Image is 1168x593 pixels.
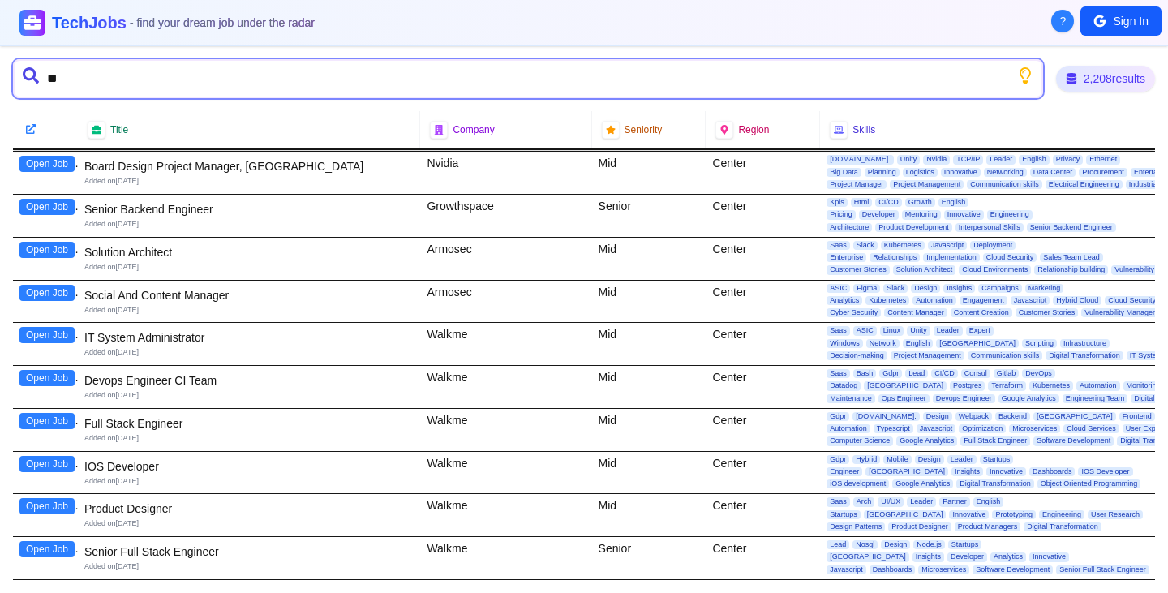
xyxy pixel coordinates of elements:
[827,253,866,262] span: Enterprise
[19,456,75,472] button: Open Job
[1025,284,1064,293] span: Marketing
[592,323,706,365] div: Mid
[907,326,930,335] span: Unity
[852,455,880,464] span: Hybrid
[453,123,494,136] span: Company
[19,327,75,343] button: Open Job
[827,155,894,164] span: [DOMAIN_NAME].
[84,561,414,572] div: Added on [DATE]
[923,155,950,164] span: Nvidia
[110,123,128,136] span: Title
[827,467,862,476] span: Engineer
[892,479,953,488] span: Google Analytics
[891,351,964,360] span: Project Management
[1034,265,1108,274] span: Relationship building
[905,198,935,207] span: Growth
[592,409,706,451] div: Mid
[875,198,902,207] span: CI/CD
[978,284,1022,293] span: Campaigns
[918,565,969,574] span: Microservices
[19,285,75,301] button: Open Job
[84,390,414,401] div: Added on [DATE]
[738,123,769,136] span: Region
[853,241,878,250] span: Slack
[420,366,591,408] div: Walkme
[1056,66,1155,92] div: 2,208 results
[853,284,880,293] span: Figma
[896,436,957,445] span: Google Analytics
[420,494,591,536] div: Walkme
[1078,467,1132,476] span: IOS Developer
[878,497,904,506] span: UI/UX
[84,347,414,358] div: Added on [DATE]
[960,436,1030,445] span: Full Stack Engineer
[988,381,1026,390] span: Terraform
[827,552,909,561] span: [GEOGRAPHIC_DATA]
[19,370,75,386] button: Open Job
[1040,253,1102,262] span: Sales Team Lead
[592,366,706,408] div: Mid
[1033,412,1116,421] span: [GEOGRAPHIC_DATA]
[907,497,936,506] span: Leader
[420,409,591,451] div: Walkme
[592,494,706,536] div: Mid
[84,476,414,487] div: Added on [DATE]
[592,281,706,323] div: Mid
[955,223,1024,232] span: Interpersonal Skills
[1119,412,1155,421] span: Frontend
[592,537,706,579] div: Senior
[420,238,591,280] div: Armosec
[827,223,872,232] span: Architecture
[1086,155,1120,164] span: Ethernet
[1030,168,1076,177] span: Data Center
[967,180,1042,189] span: Communication skills
[865,467,948,476] span: [GEOGRAPHIC_DATA]
[1056,565,1149,574] span: Senior Full Stack Engineer
[827,326,850,335] span: Saas
[827,339,863,348] span: Windows
[84,518,414,529] div: Added on [DATE]
[893,265,956,274] span: Solution Architect
[19,156,75,172] button: Open Job
[852,123,875,136] span: Skills
[84,372,414,389] div: Devops Engineer CI Team
[1037,479,1141,488] span: Object Oriented Programming
[879,369,902,378] span: Gdpr
[992,510,1036,519] span: Prototyping
[420,323,591,365] div: Walkme
[706,323,820,365] div: Center
[915,455,944,464] span: Design
[986,155,1016,164] span: Leader
[1019,155,1050,164] span: English
[1063,424,1119,433] span: Cloud Services
[19,242,75,258] button: Open Job
[592,452,706,494] div: Mid
[851,198,873,207] span: Html
[827,296,862,305] span: Analytics
[19,413,75,429] button: Open Job
[420,152,591,194] div: Nvidia
[827,265,890,274] span: Customer Stories
[827,510,861,519] span: Startups
[983,253,1037,262] span: Cloud Security
[949,510,989,519] span: Innovative
[955,412,992,421] span: Webpack
[947,552,987,561] span: Developer
[1123,381,1164,390] span: Monitoring
[870,565,916,574] span: Dashboards
[947,455,977,464] span: Leader
[592,195,706,237] div: Senior
[903,168,938,177] span: Logistics
[878,394,930,403] span: Ops Engineer
[827,198,848,207] span: Kpis
[1022,369,1055,378] span: DevOps
[911,284,940,293] span: Design
[933,394,995,403] span: Devops Engineer
[864,381,947,390] span: [GEOGRAPHIC_DATA]
[1011,296,1050,305] span: Javascript
[84,544,414,560] div: Senior Full Stack Engineer
[875,223,952,232] span: Product Development
[827,210,856,219] span: Pricing
[874,424,913,433] span: Typescript
[827,565,866,574] span: Javascript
